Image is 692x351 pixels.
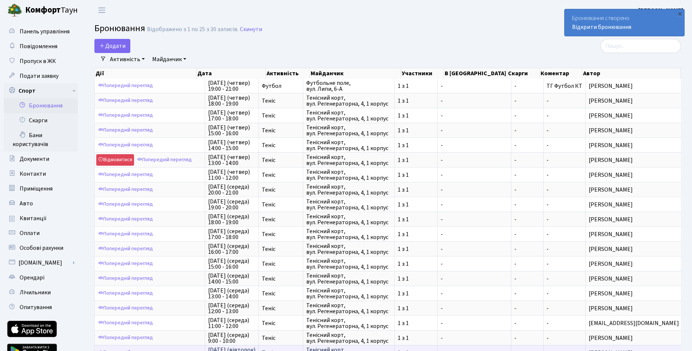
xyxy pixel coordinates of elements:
span: - [546,112,549,120]
span: 1 з 1 [398,128,434,133]
span: - [546,126,549,135]
span: - [441,202,508,208]
span: Теніс [262,246,300,252]
span: - [441,216,508,222]
a: Відкрити бронювання [572,23,631,31]
a: Скинути [240,26,262,33]
span: - [514,291,540,297]
span: 1 з 1 [398,113,434,119]
span: Повідомлення [20,42,57,50]
span: - [441,246,508,252]
a: Попередній перегляд [96,95,155,106]
span: Тенісний корт, вул. Регенераторна, 4, 1 корпус [306,95,391,107]
span: - [514,142,540,148]
a: [DOMAIN_NAME] [4,255,78,270]
span: 1 з 1 [398,202,434,208]
span: 1 з 1 [398,187,434,193]
span: [DATE] (середа) 12:00 - 13:00 [208,302,255,314]
a: Попередній перегляд [96,139,155,151]
span: [DATE] (середа) 18:00 - 19:00 [208,213,255,225]
span: Теніс [262,231,300,237]
span: - [441,113,508,119]
span: - [514,172,540,178]
span: - [514,276,540,282]
span: Опитування [20,303,52,311]
a: Бани користувачів [4,128,78,152]
span: [DATE] (четвер) 14:00 - 15:00 [208,139,255,151]
span: 1 з 1 [398,231,434,237]
span: [DATE] (четвер) 11:00 - 12:00 [208,169,255,181]
span: - [546,230,549,238]
span: Документи [20,155,49,163]
th: Участники [401,68,444,79]
span: [DATE] (середа) 20:00 - 21:00 [208,184,255,196]
span: 1 з 1 [398,261,434,267]
span: Теніс [262,305,300,311]
a: Панель управління [4,24,78,39]
th: Скарги [507,68,540,79]
span: - [514,202,540,208]
a: Подати заявку [4,69,78,83]
a: Попередній перегляд [96,288,155,299]
a: Попередній перегляд [96,243,155,255]
span: - [546,97,549,105]
a: Повідомлення [4,39,78,54]
span: [DATE] (четвер) 13:00 - 14:00 [208,154,255,166]
a: Лічильники [4,285,78,300]
span: Теніс [262,142,300,148]
a: Бронювання [4,98,78,113]
span: - [514,320,540,326]
button: Переключити навігацію [93,4,111,16]
span: Теніс [262,113,300,119]
span: - [546,275,549,283]
a: Попередній перегляд [96,258,155,269]
span: - [514,246,540,252]
span: Тенісний корт, вул. Регенераторна, 4, 1 корпус [306,228,391,240]
span: Теніс [262,320,300,326]
span: - [514,187,540,193]
span: - [514,305,540,311]
span: [DATE] (четвер) 18:00 - 19:00 [208,95,255,107]
span: - [441,305,508,311]
a: Попередній перегляд [96,273,155,284]
th: Майданчик [310,68,401,79]
b: Комфорт [25,4,61,16]
span: [DATE] (середа) 13:00 - 14:00 [208,288,255,299]
span: - [441,157,508,163]
span: Тенісний корт, вул. Регенераторна, 4, 1 корпус [306,332,391,344]
th: В [GEOGRAPHIC_DATA] [444,68,507,79]
span: - [441,187,508,193]
input: Пошук... [601,39,681,53]
span: - [546,334,549,342]
span: - [441,291,508,297]
span: - [546,215,549,223]
a: Скарги [4,113,78,128]
span: - [441,83,508,89]
a: Особові рахунки [4,241,78,255]
a: Попередній перегляд [135,154,194,166]
span: - [514,261,540,267]
a: Попередній перегляд [96,302,155,314]
span: 1 з 1 [398,305,434,311]
img: logo.png [7,3,22,18]
span: 1 з 1 [398,246,434,252]
th: Коментар [540,68,582,79]
span: [DATE] (середа) 9:00 - 10:00 [208,332,255,344]
span: - [514,216,540,222]
span: Теніс [262,187,300,193]
span: 1 з 1 [398,335,434,341]
span: Бронювання [94,22,145,35]
span: Контакти [20,170,46,178]
span: Приміщення [20,185,53,193]
span: [DATE] (четвер) 17:00 - 18:00 [208,110,255,122]
span: Оплати [20,229,40,237]
a: Опитування [4,300,78,315]
span: 1 з 1 [398,276,434,282]
span: Теніс [262,172,300,178]
span: Тенісний корт, вул. Регенераторна, 4, 1 корпус [306,317,391,329]
a: Відмовитися [96,154,134,166]
span: 1 з 1 [398,98,434,104]
b: [PERSON_NAME] [638,6,683,14]
span: Тенісний корт, вул. Регенераторна, 4, 1 корпус [306,302,391,314]
span: Тенісний корт, вул. Регенераторна, 4, 1 корпус [306,199,391,211]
